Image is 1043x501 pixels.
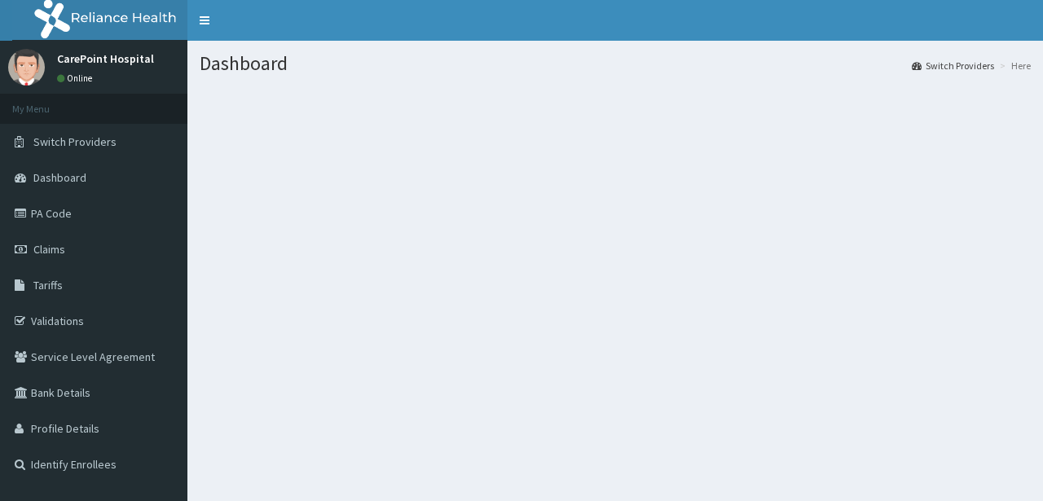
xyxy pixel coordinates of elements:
[200,53,1031,74] h1: Dashboard
[912,59,994,73] a: Switch Providers
[33,134,117,149] span: Switch Providers
[33,170,86,185] span: Dashboard
[33,242,65,257] span: Claims
[8,49,45,86] img: User Image
[57,73,96,84] a: Online
[33,278,63,292] span: Tariffs
[57,53,154,64] p: CarePoint Hospital
[996,59,1031,73] li: Here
